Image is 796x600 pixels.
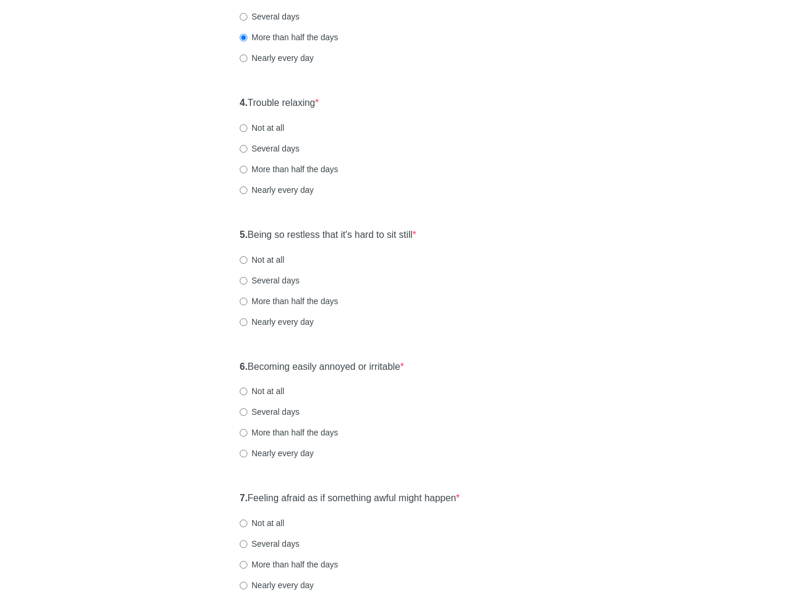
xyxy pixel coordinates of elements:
[240,492,460,505] label: Feeling afraid as if something awful might happen
[240,579,314,591] label: Nearly every day
[240,298,247,305] input: More than half the days
[240,427,338,438] label: More than half the days
[240,517,284,529] label: Not at all
[240,52,314,64] label: Nearly every day
[240,540,247,548] input: Several days
[240,96,319,110] label: Trouble relaxing
[240,98,247,108] strong: 4.
[240,429,247,437] input: More than half the days
[240,163,338,175] label: More than half the days
[240,388,247,395] input: Not at all
[240,275,299,286] label: Several days
[240,561,247,569] input: More than half the days
[240,254,284,266] label: Not at all
[240,408,247,416] input: Several days
[240,13,247,21] input: Several days
[240,538,299,550] label: Several days
[240,34,247,41] input: More than half the days
[240,230,247,240] strong: 5.
[240,520,247,527] input: Not at all
[240,277,247,285] input: Several days
[240,184,314,196] label: Nearly every day
[240,316,314,328] label: Nearly every day
[240,256,247,264] input: Not at all
[240,385,284,397] label: Not at all
[240,582,247,589] input: Nearly every day
[240,11,299,22] label: Several days
[240,145,247,153] input: Several days
[240,447,314,459] label: Nearly every day
[240,186,247,194] input: Nearly every day
[240,54,247,62] input: Nearly every day
[240,122,284,134] label: Not at all
[240,318,247,326] input: Nearly every day
[240,124,247,132] input: Not at all
[240,31,338,43] label: More than half the days
[240,450,247,457] input: Nearly every day
[240,360,404,374] label: Becoming easily annoyed or irritable
[240,143,299,154] label: Several days
[240,493,247,503] strong: 7.
[240,406,299,418] label: Several days
[240,559,338,570] label: More than half the days
[240,228,416,242] label: Being so restless that it's hard to sit still
[240,166,247,173] input: More than half the days
[240,362,247,372] strong: 6.
[240,295,338,307] label: More than half the days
